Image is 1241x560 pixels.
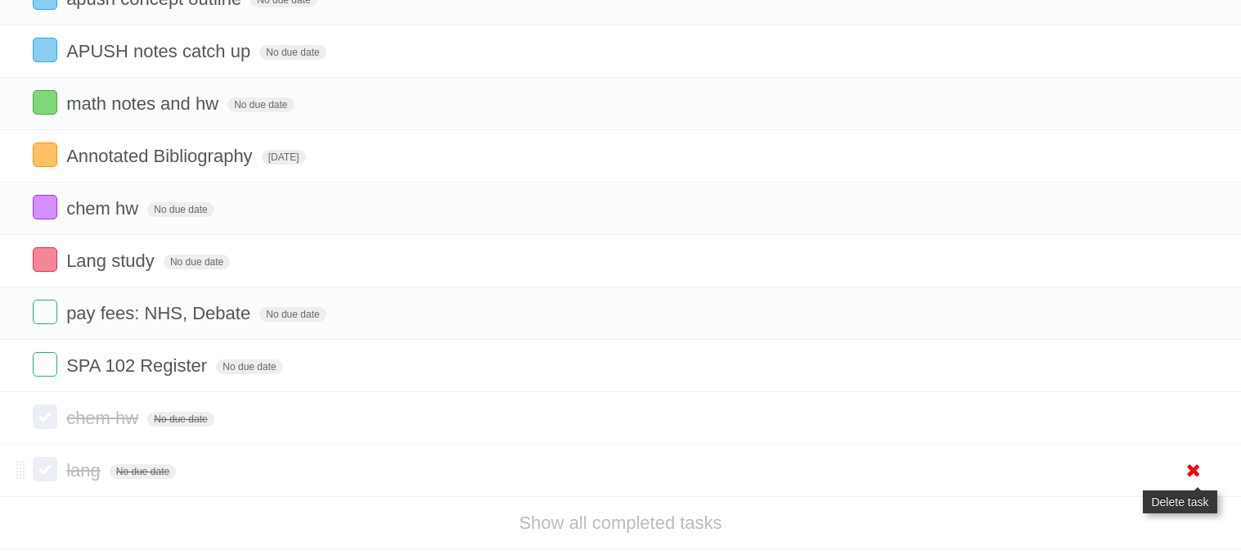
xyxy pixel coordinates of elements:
span: APUSH notes catch up [66,41,254,61]
span: No due date [216,359,282,374]
span: No due date [147,412,214,427]
span: No due date [259,307,326,322]
label: Done [33,457,57,481]
a: Show all completed tasks [519,513,722,533]
span: pay fees: NHS, Debate [66,303,254,323]
span: [DATE] [262,150,306,165]
label: Done [33,300,57,324]
span: SPA 102 Register [66,355,211,376]
label: Done [33,38,57,62]
span: Lang study [66,251,159,271]
label: Done [33,247,57,272]
span: No due date [147,202,214,217]
label: Done [33,352,57,377]
span: Annotated Bibliography [66,146,257,166]
label: Done [33,142,57,167]
span: No due date [164,255,230,269]
span: math notes and hw [66,93,223,114]
label: Done [33,90,57,115]
span: No due date [110,464,176,479]
label: Done [33,404,57,429]
span: lang [66,460,105,481]
span: No due date [227,97,294,112]
span: chem hw [66,408,142,428]
span: chem hw [66,198,142,219]
label: Done [33,195,57,219]
span: No due date [259,45,326,60]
